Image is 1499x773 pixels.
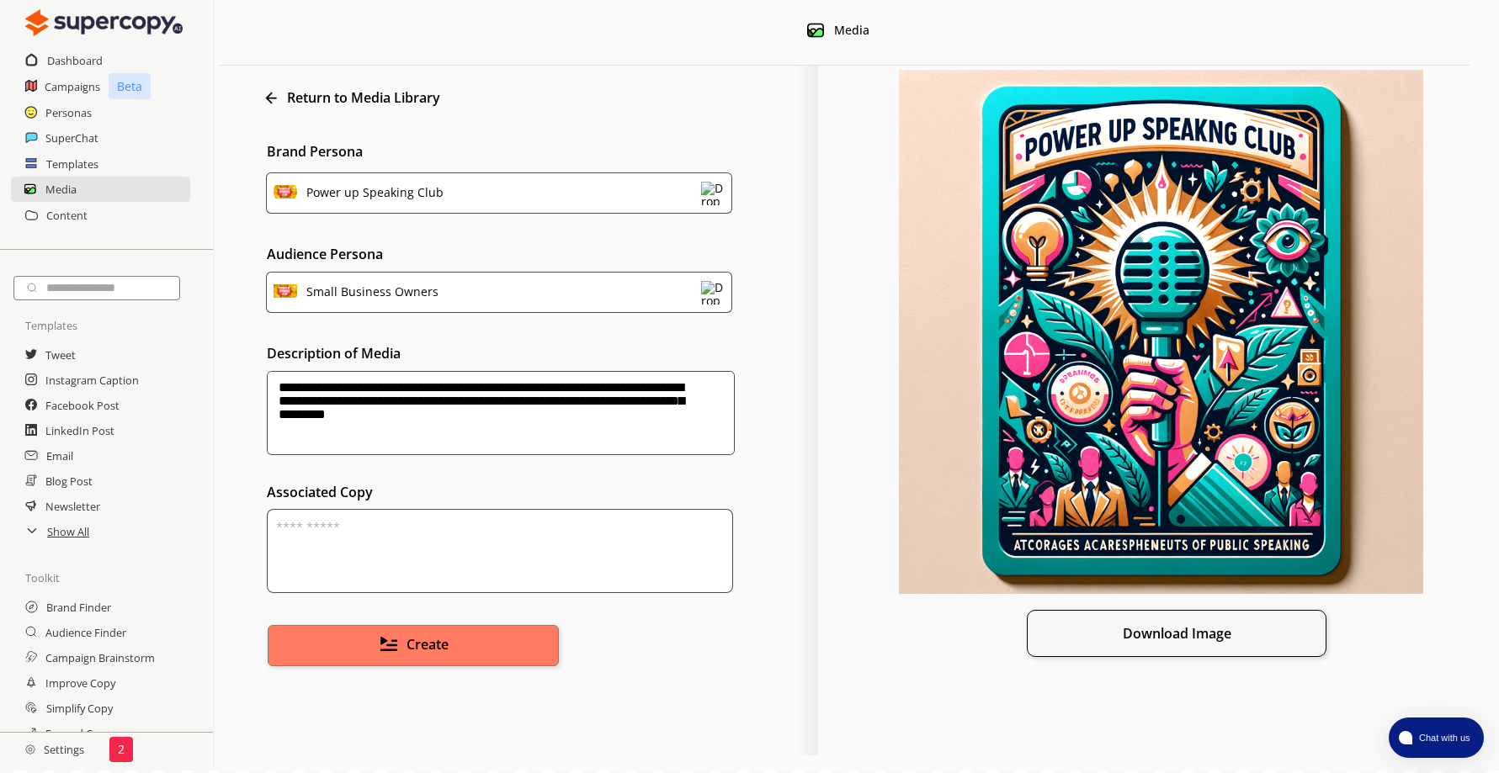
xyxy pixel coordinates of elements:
img: Close [25,6,183,40]
a: Email [46,443,73,469]
a: Media [45,177,77,202]
img: Generated image 1 [899,70,1423,594]
p: Audience Persona [267,247,818,261]
div: Return to Media Library [236,82,793,111]
p: Beta [109,73,151,99]
img: Playlist Icon [380,634,398,653]
a: Facebook Post [45,393,120,418]
button: Download Image [1027,610,1326,657]
span: Create [407,635,449,654]
span: Chat with us [1412,731,1474,744]
img: Dropdown [701,182,725,205]
p: Description of Media [267,347,818,360]
a: Improve Copy [45,670,115,696]
div: Power up Speaking Club [300,182,444,209]
div: Small Business Owners [300,281,439,309]
img: Audience [274,279,297,303]
a: Show All [47,519,89,544]
label: Associated Copy [267,485,818,499]
a: Tweet [45,342,76,368]
a: Content [46,203,88,228]
a: Brand Finder [46,595,111,620]
img: Media Icon [807,22,824,39]
p: Brand Persona [267,145,818,158]
img: Close [25,744,35,754]
img: Brand [274,180,297,204]
a: Templates [46,151,98,177]
a: LinkedIn Post [45,418,114,443]
a: Dashboard [47,48,103,73]
a: Simplify Copy [46,696,113,721]
a: Instagram Caption [45,368,139,393]
a: Campaign Brainstorm [45,645,155,670]
a: Personas [45,100,92,125]
div: Media [834,24,869,37]
a: SuperChat [45,125,98,151]
p: 2 [118,743,125,756]
a: Blog Post [45,469,93,494]
a: Campaigns [45,74,100,99]
img: Dropdown [701,281,725,304]
a: Audience Finder [45,620,126,645]
a: Newsletter [45,494,100,519]
button: Create [268,625,559,666]
a: Expand Copy [45,721,111,746]
button: atlas-launcher [1389,717,1484,758]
